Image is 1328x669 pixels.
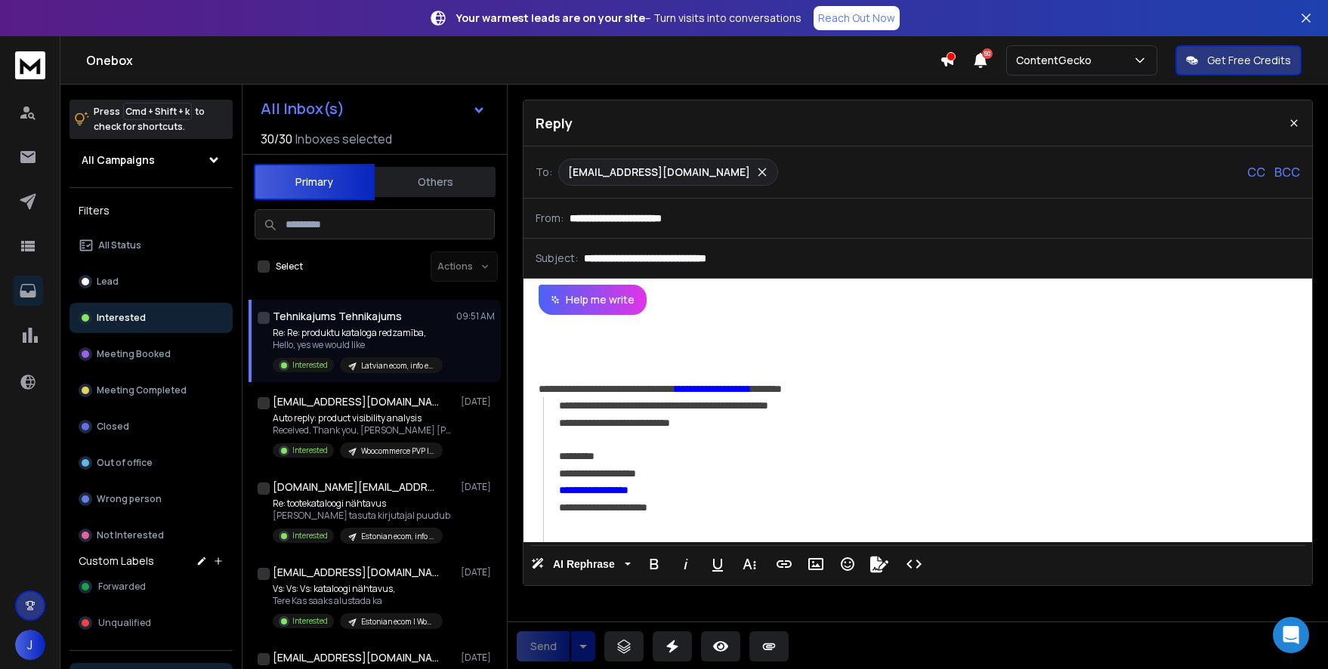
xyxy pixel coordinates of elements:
p: From: [536,211,564,226]
button: Forwarded [69,572,233,602]
p: Interested [292,530,328,541]
h1: All Inbox(s) [261,101,344,116]
button: Out of office [69,448,233,478]
p: CC [1247,163,1265,181]
p: Re: tootekataloogi nähtavus [273,498,450,510]
button: Italic (⌘I) [672,549,700,579]
p: [DATE] [461,652,495,664]
label: Select [276,261,303,273]
p: Vs: Vs: Vs: kataloogi nähtavus, [273,583,443,595]
span: Forwarded [98,581,146,593]
button: All Status [69,230,233,261]
p: – Turn visits into conversations [456,11,801,26]
button: Others [375,165,496,199]
p: Subject: [536,251,578,266]
p: BCC [1274,163,1300,181]
span: 50 [982,48,993,59]
h3: Inboxes selected [295,130,392,148]
h1: All Campaigns [82,153,155,168]
button: Unqualified [69,608,233,638]
h1: [DOMAIN_NAME][EMAIL_ADDRESS][DOMAIN_NAME] [273,479,439,495]
button: Signature [865,549,894,579]
h3: Filters [69,200,233,221]
button: Insert Image (⌘P) [801,549,830,579]
p: Re: Re: produktu kataloga redzamība, [273,327,443,339]
button: More Text [735,549,764,579]
h1: Onebox [86,51,940,69]
p: Reach Out Now [818,11,895,26]
div: Open Intercom Messenger [1273,617,1309,653]
p: All Status [98,239,141,251]
h1: [EMAIL_ADDRESS][DOMAIN_NAME] [273,394,439,409]
p: Interested [97,312,146,324]
img: logo [15,51,45,79]
button: Get Free Credits [1175,45,1302,76]
p: Meeting Booked [97,348,171,360]
button: Meeting Completed [69,375,233,405]
p: 09:51 AM [456,310,495,322]
span: 30 / 30 [261,130,292,148]
p: ContentGecko [1016,53,1098,68]
button: AI Rephrase [528,549,634,579]
p: Woocommerce PVP | US | Target not mentioned | no first name | [DATE] [361,445,434,457]
h3: Custom Labels [79,553,154,569]
p: Interested [292,359,328,371]
button: J [15,630,45,660]
p: Received. Thank you, [PERSON_NAME] [PHONE_NUMBER] [273,424,454,436]
p: Auto reply: product visibility analysis [273,412,454,424]
p: Interested [292,615,328,627]
p: Wrong person [97,493,162,505]
p: [DATE] [461,396,495,408]
button: Help me write [539,285,647,315]
p: Out of office [97,457,153,469]
p: Interested [292,445,328,456]
a: Reach Out Now [814,6,900,30]
h1: [EMAIL_ADDRESS][DOMAIN_NAME] [273,565,439,580]
button: Not Interested [69,520,233,550]
span: AI Rephrase [550,558,618,571]
strong: Your warmest leads are on your site [456,11,645,25]
p: Hello, yes we would like [273,339,443,351]
p: Latvian ecom, info emails v2 | Woocommerce | Erki + Eerik copy | [DATE] [361,360,434,371]
p: [DATE] [461,566,495,578]
p: Estonian ecom, info emails | Woocommerce | Erki + Eerik copy | [DATE] [361,531,434,542]
button: Insert Link (⌘K) [770,549,798,579]
button: Emoticons [833,549,862,579]
button: Underline (⌘U) [703,549,732,579]
p: [PERSON_NAME] tasuta kirjutajal puudub [273,510,450,522]
button: Code View [900,549,928,579]
h1: Tehnikajums Tehnikajums [273,309,402,324]
p: Tere Kas saaks alustada ka [273,595,443,607]
p: Meeting Completed [97,384,187,396]
p: To: [536,165,552,180]
p: Press to check for shortcuts. [94,104,205,134]
button: Primary [254,164,375,200]
button: Interested [69,303,233,333]
button: Wrong person [69,484,233,514]
p: Closed [97,421,129,433]
span: Unqualified [98,617,151,629]
button: Meeting Booked [69,339,233,369]
p: [DATE] [461,481,495,493]
button: All Campaigns [69,145,233,175]
button: Bold (⌘B) [640,549,669,579]
span: Cmd + Shift + k [123,103,192,120]
p: Not Interested [97,529,164,541]
h1: [EMAIL_ADDRESS][DOMAIN_NAME] [273,650,439,665]
p: Get Free Credits [1207,53,1291,68]
button: All Inbox(s) [249,94,498,124]
p: Estonian ecom | Woocommerce | Erki + Eerik copy | [DATE] [361,616,434,627]
p: Reply [536,113,573,134]
button: Lead [69,267,233,297]
button: Closed [69,412,233,442]
p: Lead [97,276,119,288]
p: [EMAIL_ADDRESS][DOMAIN_NAME] [568,165,750,180]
